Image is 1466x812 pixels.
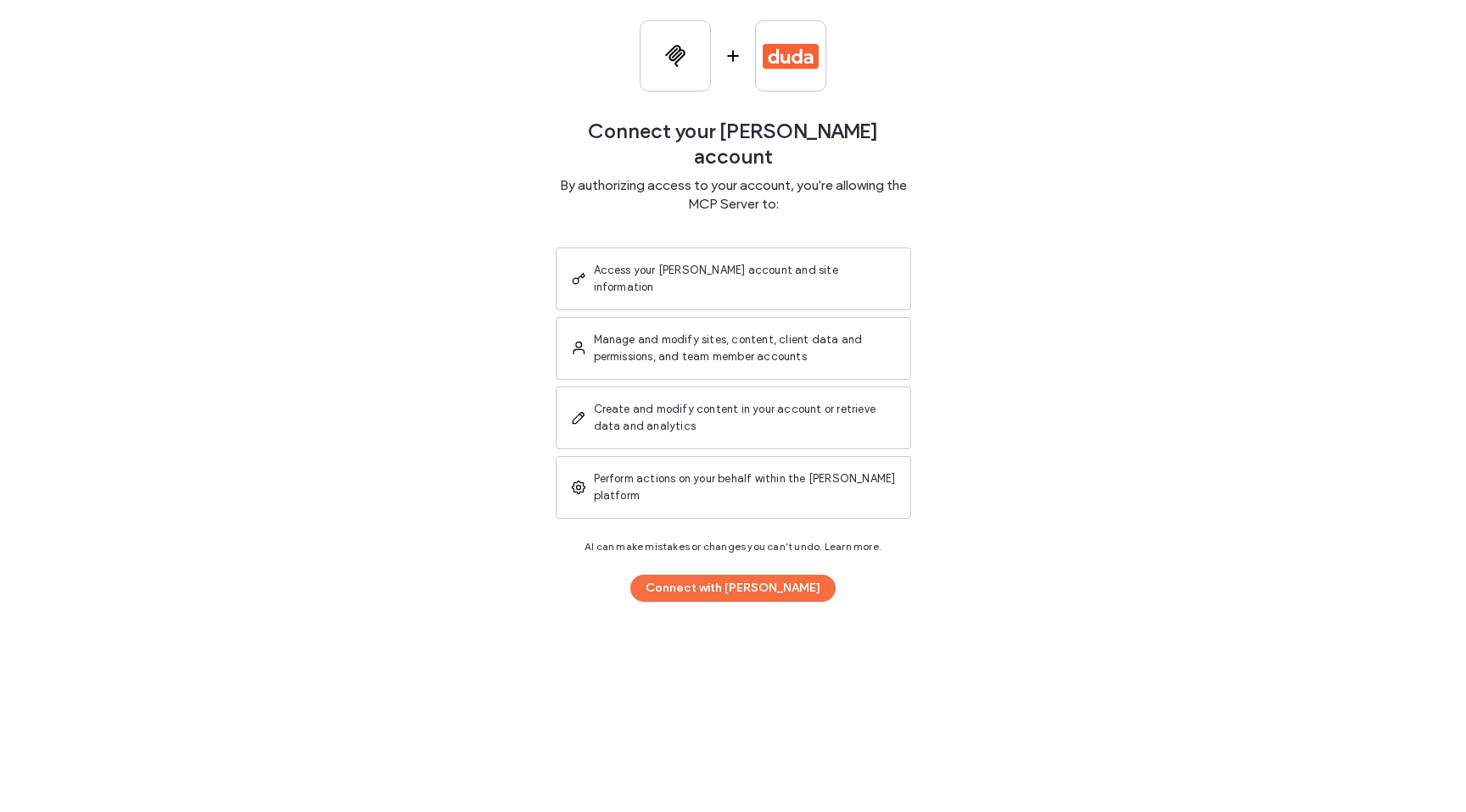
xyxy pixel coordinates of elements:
a: Learn more. [825,539,881,554]
span: Connect your [PERSON_NAME] account [556,119,911,170]
span: Manage and modify sites, content, client data and permissions, and team member accounts [594,331,897,365]
span: Access your [PERSON_NAME] account and site information [594,262,897,296]
span: Create and modify content in your account or retrieve data and analytics [594,401,897,435]
span: Perform actions on your behalf within the [PERSON_NAME] platform [594,470,897,504]
span: By authorizing access to your account, you're allowing the MCP Server to: [556,176,911,214]
span: AI can make mistakes or changes you can’t undo. [585,539,881,554]
button: Connect with [PERSON_NAME] [630,575,836,602]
